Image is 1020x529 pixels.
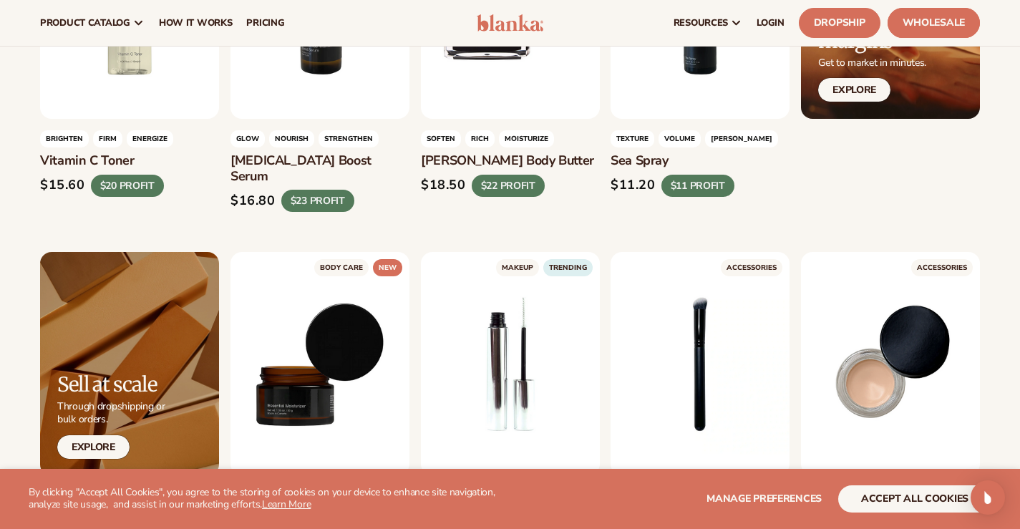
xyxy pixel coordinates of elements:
h3: [MEDICAL_DATA] boost serum [230,153,409,184]
div: $11.20 [611,178,656,193]
a: Learn More [262,498,311,511]
span: [PERSON_NAME] [705,130,778,147]
img: logo [477,14,544,31]
div: $18.50 [421,178,466,193]
span: product catalog [40,17,130,29]
a: Wholesale [888,8,980,38]
h3: Sea spray [611,153,790,169]
a: Explore [818,78,890,102]
div: $16.80 [230,193,276,209]
span: firm [93,130,122,147]
p: Get to market in minutes. [818,57,980,69]
span: moisturize [499,130,554,147]
div: $15.60 [40,178,85,193]
div: $20 PROFIT [91,175,164,197]
h2: High profit margins [818,8,980,52]
div: $11 PROFIT [661,175,734,197]
div: $22 PROFIT [471,175,544,197]
span: rich [465,130,495,147]
span: soften [421,130,461,147]
div: Open Intercom Messenger [971,480,1005,515]
span: Manage preferences [706,492,822,505]
span: volume [659,130,701,147]
p: By clicking "Accept All Cookies", you agree to the storing of cookies on your device to enhance s... [29,487,528,511]
button: Manage preferences [706,485,822,513]
a: Explore [57,435,130,459]
span: resources [674,17,728,29]
span: LOGIN [757,17,785,29]
span: strengthen [319,130,379,147]
h3: Vitamin c toner [40,153,219,169]
span: Texture [611,130,654,147]
span: nourish [269,130,314,147]
span: How It Works [159,17,233,29]
div: $23 PROFIT [281,190,354,212]
p: Through dropshipping or bulk orders. [57,400,165,426]
h3: [PERSON_NAME] body butter [421,153,600,169]
button: accept all cookies [838,485,991,513]
span: pricing [246,17,284,29]
a: Dropship [799,8,880,38]
span: glow [230,130,265,147]
h2: Sell at scale [57,374,165,396]
span: energize [127,130,173,147]
span: Brighten [40,130,89,147]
